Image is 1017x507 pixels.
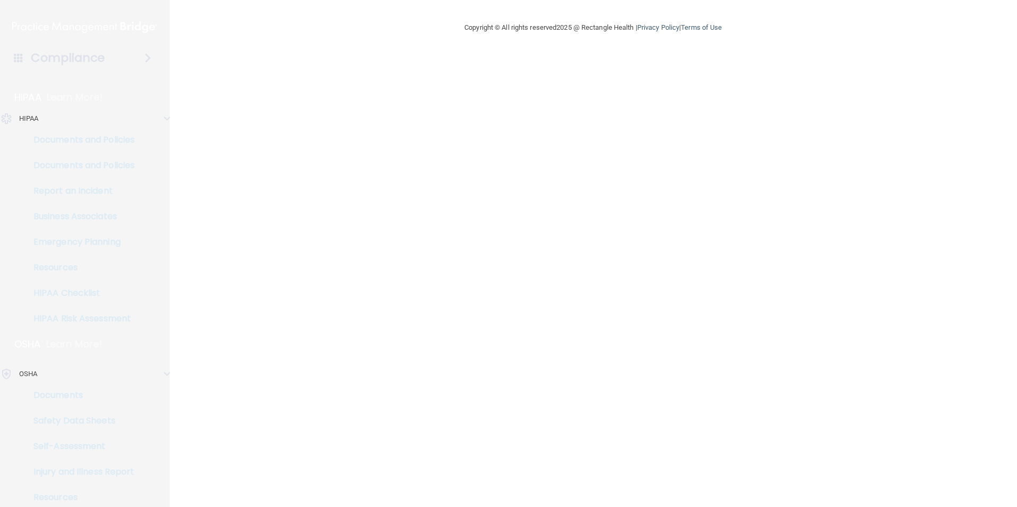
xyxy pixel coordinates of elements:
[31,51,105,65] h4: Compliance
[399,11,787,45] div: Copyright © All rights reserved 2025 @ Rectangle Health | |
[7,160,152,171] p: Documents and Policies
[12,16,157,38] img: PMB logo
[7,186,152,196] p: Report an Incident
[7,313,152,324] p: HIPAA Risk Assessment
[14,338,41,351] p: OSHA
[19,112,39,125] p: HIPAA
[14,91,41,104] p: HIPAA
[7,390,152,401] p: Documents
[19,368,37,380] p: OSHA
[7,415,152,426] p: Safety Data Sheets
[46,338,103,351] p: Learn More!
[7,288,152,298] p: HIPAA Checklist
[637,23,679,31] a: Privacy Policy
[7,135,152,145] p: Documents and Policies
[47,91,103,104] p: Learn More!
[7,237,152,247] p: Emergency Planning
[7,492,152,503] p: Resources
[7,211,152,222] p: Business Associates
[7,467,152,477] p: Injury and Illness Report
[7,441,152,452] p: Self-Assessment
[7,262,152,273] p: Resources
[681,23,722,31] a: Terms of Use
